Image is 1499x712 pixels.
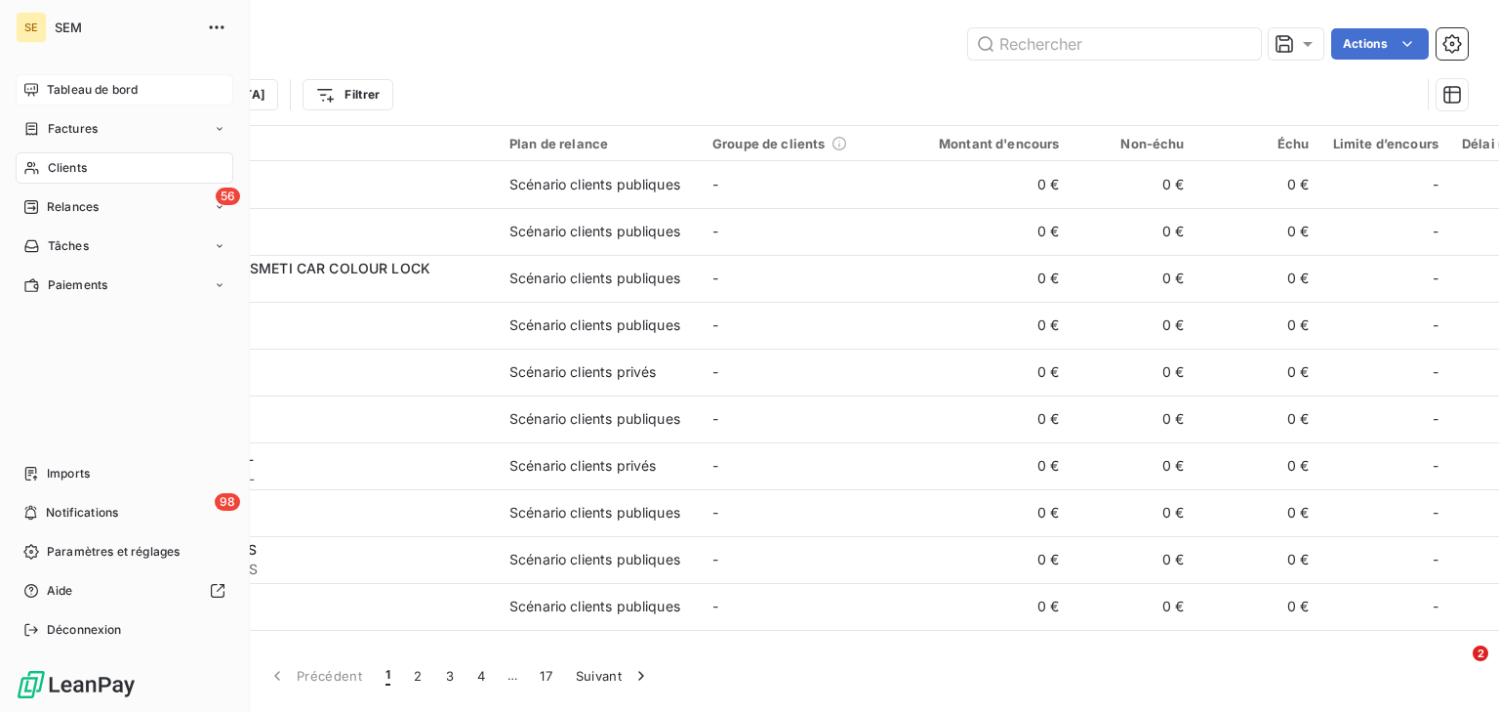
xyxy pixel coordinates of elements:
span: - [712,504,718,521]
span: - [712,363,718,380]
td: 0 € [904,161,1072,208]
div: Scénario clients publiques [509,409,680,429]
span: Imports [47,465,90,482]
span: Déconnexion [47,621,122,639]
a: Aide [16,575,233,607]
td: 0 € [1072,161,1196,208]
span: Aide [47,582,73,600]
span: - [1433,503,1438,523]
span: Paiements [48,276,107,294]
span: 41190000 [135,372,486,392]
span: 56 [216,188,240,205]
td: 0 € [1072,630,1196,677]
td: 0 € [1072,255,1196,302]
span: Clients [48,159,87,177]
td: 0 € [1196,302,1321,349]
td: 0 € [1072,583,1196,630]
div: Scénario clients publiques [509,222,680,241]
span: 411LACOSTETFILS [135,560,486,579]
td: 0 € [1196,161,1321,208]
td: 0 € [1196,208,1321,255]
span: Factures [48,120,98,138]
span: - [1433,175,1438,194]
div: Scénario clients publiques [509,315,680,335]
div: Scénario clients publiques [509,597,680,616]
span: 2 [1473,646,1488,661]
span: - [1433,550,1438,569]
td: 0 € [1072,442,1196,489]
div: Non-échu [1083,136,1185,151]
span: - [1433,456,1438,476]
img: Logo LeanPay [16,669,137,700]
span: Groupe de clients [712,136,826,151]
td: 0 € [904,349,1072,396]
td: 0 € [904,583,1072,630]
button: Filtrer [303,79,392,110]
span: 1 [385,666,390,686]
td: 0 € [1196,536,1321,583]
span: 411UCIB [135,607,486,626]
span: - [1433,597,1438,616]
span: … [497,660,528,691]
div: Échu [1208,136,1310,151]
div: SE [16,12,47,43]
td: 0 € [1196,630,1321,677]
div: Scénario clients privés [509,456,656,476]
td: 0 € [904,442,1072,489]
button: Précédent [256,655,374,696]
button: 2 [402,655,433,696]
button: 3 [434,655,466,696]
td: 0 € [904,302,1072,349]
td: 0 € [904,536,1072,583]
div: Scénario clients publiques [509,550,680,569]
span: 402COSMETI COSMETI CAR COLOUR LOCK [135,260,430,276]
td: 0 € [904,630,1072,677]
div: Plan de relance [509,136,689,151]
span: - [1433,269,1438,288]
span: 0AB2JIMMOBILI [135,185,486,204]
span: - [712,223,718,239]
span: - [712,410,718,427]
iframe: Intercom live chat [1433,646,1479,692]
button: Suivant [564,655,663,696]
td: 0 € [1196,349,1321,396]
td: 0 € [1196,396,1321,442]
td: 0 € [1072,396,1196,442]
td: 0 € [904,396,1072,442]
span: Tableau de bord [47,81,138,99]
td: 0 € [1196,583,1321,630]
span: Tâches [48,237,89,255]
span: - [1433,362,1438,382]
td: 0 € [904,489,1072,536]
span: - [712,598,718,614]
span: 98 [215,493,240,511]
div: Scénario clients publiques [509,175,680,194]
span: 402COSMETI [135,278,486,298]
td: 0 € [1196,489,1321,536]
span: - [712,316,718,333]
span: - [1433,409,1438,429]
td: 0 € [1196,442,1321,489]
td: 0 € [904,255,1072,302]
span: - [712,270,718,286]
button: Actions [1331,28,1429,60]
td: 0 € [1072,208,1196,255]
span: - [1433,315,1438,335]
td: 0 € [1196,255,1321,302]
span: Notifications [46,504,118,522]
input: Rechercher [968,28,1261,60]
span: 41100000 [135,325,486,345]
button: 17 [528,655,564,696]
span: Relances [47,198,99,216]
div: Montant d'encours [915,136,1060,151]
span: - [1433,222,1438,241]
div: Limite d’encours [1333,136,1438,151]
span: - [712,176,718,192]
td: 0 € [1072,489,1196,536]
td: 0 € [1072,536,1196,583]
span: 411ASL [135,513,486,532]
span: - [712,457,718,474]
span: - [712,551,718,567]
button: 4 [466,655,497,696]
td: 0 € [1072,302,1196,349]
